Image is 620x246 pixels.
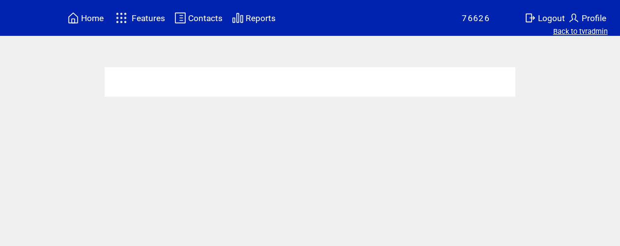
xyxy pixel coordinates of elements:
img: contacts.svg [174,12,186,24]
span: 76626 [462,13,490,23]
a: Logout [523,10,566,26]
img: features.svg [113,10,130,26]
a: Profile [566,10,608,26]
span: Reports [246,13,276,23]
a: Features [112,8,167,27]
img: chart.svg [232,12,244,24]
span: Contacts [188,13,223,23]
span: Logout [538,13,565,23]
img: home.svg [67,12,79,24]
span: Profile [582,13,606,23]
img: exit.svg [524,12,536,24]
span: Features [132,13,165,23]
a: Home [66,10,105,26]
a: Back to tvradmin [553,27,608,36]
img: profile.svg [568,12,580,24]
a: Reports [230,10,277,26]
span: Home [81,13,104,23]
a: Contacts [173,10,224,26]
